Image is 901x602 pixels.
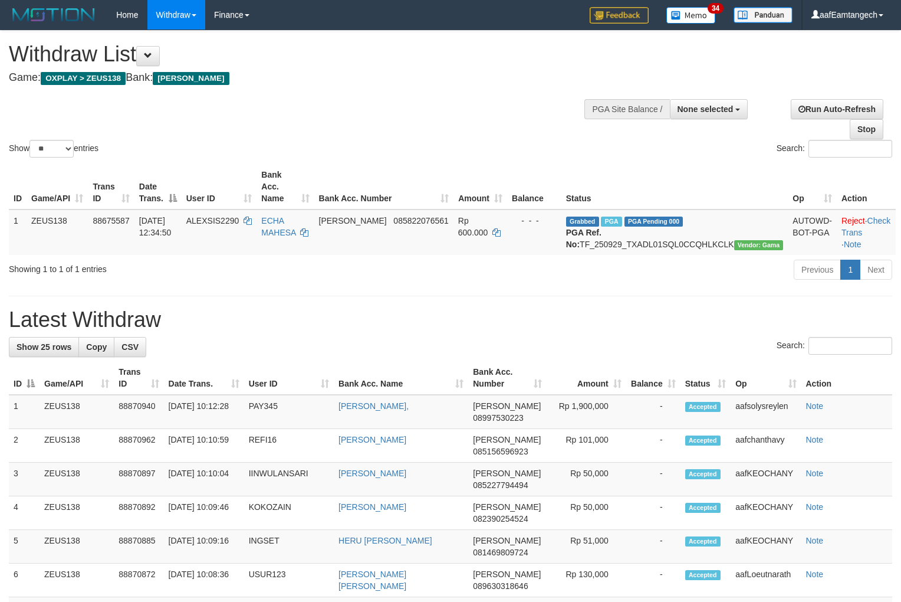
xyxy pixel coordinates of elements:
[685,402,721,412] span: Accepted
[731,564,801,597] td: aafLoeutnarath
[860,260,892,280] a: Next
[731,361,801,395] th: Op: activate to sort column ascending
[9,140,98,158] label: Show entries
[114,530,163,564] td: 88870885
[561,164,788,210] th: Status
[561,210,788,255] td: TF_250929_TXADL01SQL0CCQHLKCLK
[794,260,841,280] a: Previous
[806,469,824,478] a: Note
[566,228,601,249] b: PGA Ref. No:
[841,216,890,237] a: Check Trans
[837,210,896,255] td: · ·
[777,140,892,158] label: Search:
[88,164,134,210] th: Trans ID: activate to sort column ascending
[626,463,680,496] td: -
[9,530,40,564] td: 5
[626,429,680,463] td: -
[114,337,146,357] a: CSV
[314,164,453,210] th: Bank Acc. Number: activate to sort column ascending
[547,530,626,564] td: Rp 51,000
[473,570,541,579] span: [PERSON_NAME]
[734,240,784,250] span: Vendor URL: https://trx31.1velocity.biz
[139,216,172,237] span: [DATE] 12:34:50
[134,164,182,210] th: Date Trans.: activate to sort column descending
[666,7,716,24] img: Button%20Memo.svg
[473,502,541,512] span: [PERSON_NAME]
[114,429,163,463] td: 88870962
[338,502,406,512] a: [PERSON_NAME]
[547,395,626,429] td: Rp 1,900,000
[338,469,406,478] a: [PERSON_NAME]
[670,99,748,119] button: None selected
[626,496,680,530] td: -
[244,395,334,429] td: PAY345
[806,435,824,444] a: Note
[121,342,139,352] span: CSV
[186,216,239,225] span: ALEXSIS2290
[473,514,528,524] span: Copy 082390254524 to clipboard
[473,480,528,490] span: Copy 085227794494 to clipboard
[850,119,883,139] a: Stop
[626,361,680,395] th: Balance: activate to sort column ascending
[244,564,334,597] td: USUR123
[473,435,541,444] span: [PERSON_NAME]
[801,361,893,395] th: Action
[244,429,334,463] td: REFI16
[680,361,731,395] th: Status: activate to sort column ascending
[458,216,488,237] span: Rp 600.000
[473,581,528,591] span: Copy 089630318646 to clipboard
[788,164,837,210] th: Op: activate to sort column ascending
[261,216,295,237] a: ECHA MAHESA
[473,536,541,545] span: [PERSON_NAME]
[601,217,622,227] span: Marked by aafpengsreynich
[777,337,892,355] label: Search:
[708,3,724,14] span: 34
[9,308,892,332] h1: Latest Withdraw
[685,469,721,479] span: Accepted
[626,530,680,564] td: -
[547,564,626,597] td: Rp 130,000
[9,496,40,530] td: 4
[244,530,334,564] td: INGSET
[40,361,114,395] th: Game/API: activate to sort column ascending
[27,210,88,255] td: ZEUS138
[473,413,524,423] span: Copy 08997530223 to clipboard
[40,530,114,564] td: ZEUS138
[164,429,244,463] td: [DATE] 10:10:59
[806,570,824,579] a: Note
[164,530,244,564] td: [DATE] 10:09:16
[685,536,721,547] span: Accepted
[808,337,892,355] input: Search:
[114,395,163,429] td: 88870940
[9,72,589,84] h4: Game: Bank:
[473,447,528,456] span: Copy 085156596923 to clipboard
[40,463,114,496] td: ZEUS138
[9,164,27,210] th: ID
[840,260,860,280] a: 1
[40,429,114,463] td: ZEUS138
[9,42,589,66] h1: Withdraw List
[844,240,861,249] a: Note
[808,140,892,158] input: Search:
[78,337,114,357] a: Copy
[806,502,824,512] a: Note
[9,361,40,395] th: ID: activate to sort column descending
[547,463,626,496] td: Rp 50,000
[164,361,244,395] th: Date Trans.: activate to sort column ascending
[9,259,367,275] div: Showing 1 to 1 of 1 entries
[841,216,865,225] a: Reject
[9,6,98,24] img: MOTION_logo.png
[244,496,334,530] td: KOKOZAIN
[685,503,721,513] span: Accepted
[334,361,468,395] th: Bank Acc. Name: activate to sort column ascending
[685,436,721,446] span: Accepted
[473,548,528,557] span: Copy 081469809724 to clipboard
[40,395,114,429] td: ZEUS138
[93,216,129,225] span: 88675587
[244,463,334,496] td: IINWULANSARI
[338,401,409,411] a: [PERSON_NAME],
[257,164,314,210] th: Bank Acc. Name: activate to sort column ascending
[164,395,244,429] td: [DATE] 10:12:28
[338,435,406,444] a: [PERSON_NAME]
[338,536,432,545] a: HERU [PERSON_NAME]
